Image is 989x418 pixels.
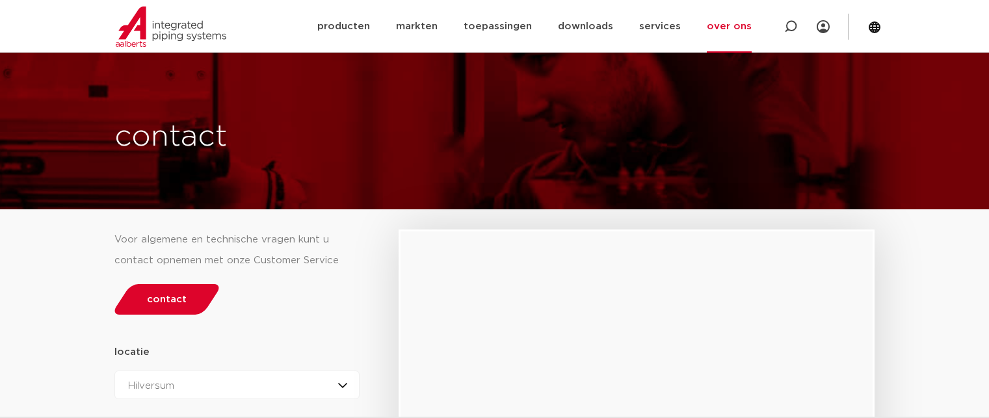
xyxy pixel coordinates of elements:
[147,294,187,304] span: contact
[114,229,360,271] div: Voor algemene en technische vragen kunt u contact opnemen met onze Customer Service
[128,381,174,391] span: Hilversum
[111,284,222,315] a: contact
[114,116,542,158] h1: contact
[114,347,150,357] strong: locatie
